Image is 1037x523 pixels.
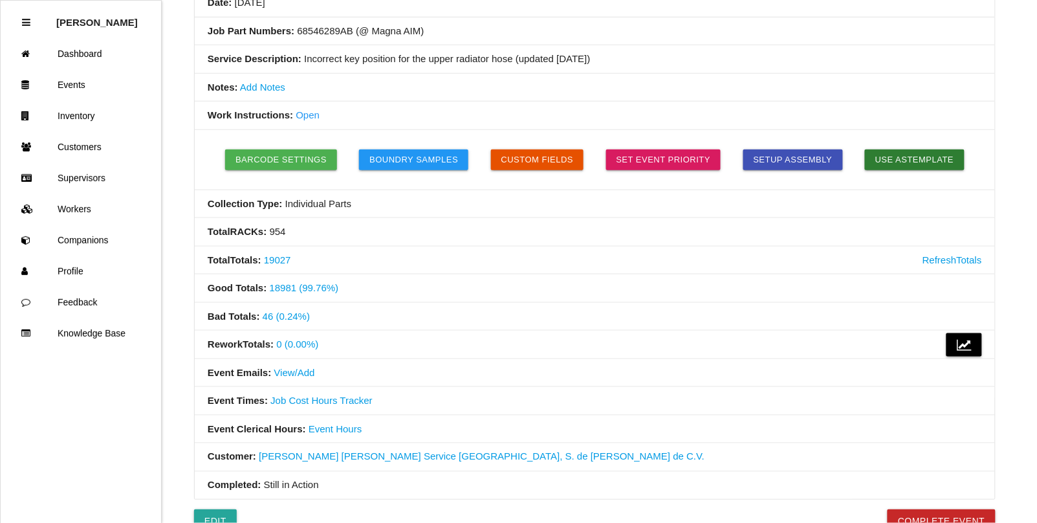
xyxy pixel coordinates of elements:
a: Inventory [1,100,161,131]
a: 19027 [264,254,291,265]
b: Total RACKs : [208,226,267,237]
b: Completed: [208,480,261,491]
b: Notes: [208,82,238,93]
a: Feedback [1,287,161,318]
b: Rework Totals : [208,339,274,350]
a: Workers [1,194,161,225]
a: Knowledge Base [1,318,161,349]
b: Service Description: [208,53,301,64]
button: Use asTemplate [865,150,965,170]
a: Set Event Priority [606,150,721,170]
b: Customer: [208,451,256,462]
a: Dashboard [1,38,161,69]
a: 0 (0.00%) [276,339,318,350]
b: Event Times: [208,395,268,406]
a: Customers [1,131,161,162]
b: Good Totals : [208,282,267,293]
li: 68546289AB (@ Magna AIM) [195,17,995,46]
a: Supervisors [1,162,161,194]
a: Companions [1,225,161,256]
button: Boundry Samples [359,150,468,170]
a: View/Add [274,367,315,378]
li: 954 [195,218,995,247]
b: Total Totals : [208,254,261,265]
a: Events [1,69,161,100]
a: Open [296,109,320,120]
a: 46 (0.24%) [263,311,310,322]
div: Close [22,7,30,38]
a: Job Cost Hours Tracker [270,395,373,406]
b: Event Clerical Hours: [208,423,306,434]
b: Work Instructions: [208,109,293,120]
a: Event Hours [309,423,362,434]
b: Collection Type: [208,198,283,209]
b: Event Emails: [208,367,271,378]
li: Individual Parts [195,190,995,219]
button: Setup Assembly [743,150,843,170]
b: Bad Totals : [208,311,260,322]
a: [PERSON_NAME] [PERSON_NAME] Service [GEOGRAPHIC_DATA], S. de [PERSON_NAME] de C.V. [259,451,704,462]
a: 18981 (99.76%) [270,282,339,293]
button: Custom Fields [491,150,584,170]
li: Incorrect key position for the upper radiator hose (updated [DATE]) [195,45,995,74]
p: Rosie Blandino [56,7,138,28]
a: Refresh Totals [922,253,982,268]
button: Barcode Settings [225,150,337,170]
a: Profile [1,256,161,287]
li: Still in Action [195,472,995,500]
b: Job Part Numbers: [208,25,294,36]
a: Add Notes [240,82,285,93]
